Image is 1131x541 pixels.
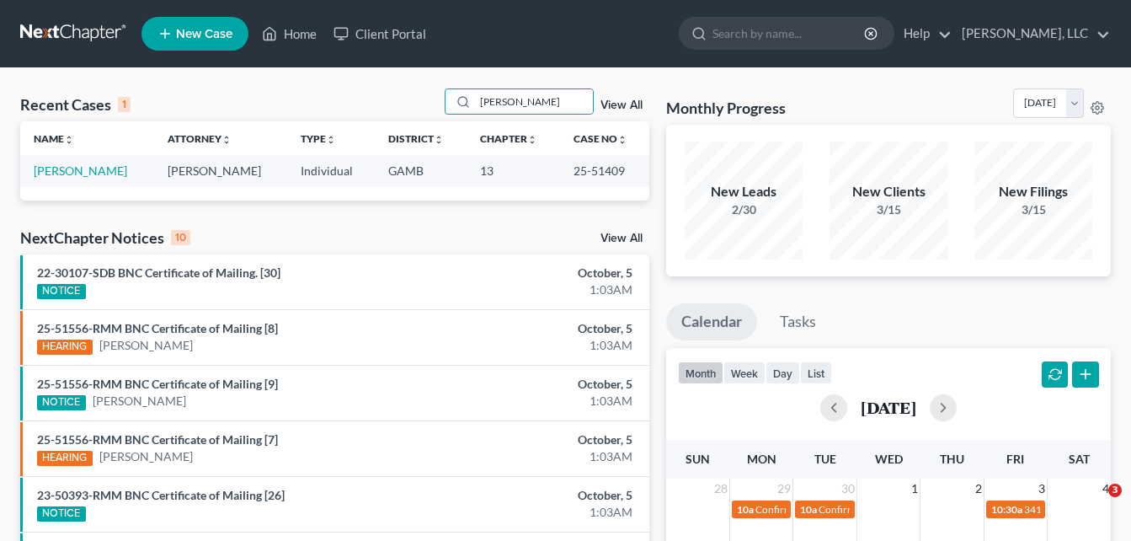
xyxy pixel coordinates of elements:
[800,503,817,516] span: 10a
[118,97,131,112] div: 1
[37,284,86,299] div: NOTICE
[840,479,856,499] span: 30
[475,89,593,114] input: Search by name...
[766,362,800,384] button: day
[685,182,803,201] div: New Leads
[712,18,867,49] input: Search by name...
[445,393,632,410] div: 1:03AM
[154,155,288,186] td: [PERSON_NAME]
[445,431,632,448] div: October, 5
[1037,479,1047,499] span: 3
[527,135,537,145] i: unfold_more
[287,155,375,186] td: Individual
[445,337,632,354] div: 1:03AM
[686,452,710,466] span: Sun
[600,99,643,111] a: View All
[253,19,325,49] a: Home
[221,135,232,145] i: unfold_more
[99,337,193,354] a: [PERSON_NAME]
[765,303,831,340] a: Tasks
[974,182,1092,201] div: New Filings
[375,155,467,186] td: GAMB
[445,281,632,298] div: 1:03AM
[1069,452,1090,466] span: Sat
[20,228,190,248] div: NextChapter Notices
[37,321,278,335] a: 25-51556-RMM BNC Certificate of Mailing [8]
[974,201,1092,218] div: 3/15
[168,132,232,145] a: Attorneyunfold_more
[34,132,74,145] a: Nameunfold_more
[940,452,964,466] span: Thu
[910,479,920,499] span: 1
[445,487,632,504] div: October, 5
[666,303,757,340] a: Calendar
[434,135,444,145] i: unfold_more
[37,506,86,522] div: NOTICE
[37,432,278,447] a: 25-51556-RMM BNC Certificate of Mailing [7]
[445,448,632,465] div: 1:03AM
[325,19,435,49] a: Client Portal
[445,265,632,281] div: October, 5
[953,19,1110,49] a: [PERSON_NAME], LLC
[1074,484,1114,524] iframe: Intercom live chat
[814,452,836,466] span: Tue
[830,182,947,201] div: New Clients
[37,451,93,466] div: HEARING
[666,98,786,118] h3: Monthly Progress
[723,362,766,384] button: week
[20,94,131,115] div: Recent Cases
[1108,484,1122,497] span: 3
[1101,479,1111,499] span: 4
[991,503,1022,516] span: 10:30a
[34,163,127,178] a: [PERSON_NAME]
[301,132,336,145] a: Typeunfold_more
[755,503,947,516] span: Confirmation hearing for [PERSON_NAME]
[737,503,754,516] span: 10a
[574,132,627,145] a: Case Nounfold_more
[99,448,193,465] a: [PERSON_NAME]
[560,155,649,186] td: 25-51409
[776,479,792,499] span: 29
[974,479,984,499] span: 2
[895,19,952,49] a: Help
[467,155,560,186] td: 13
[388,132,444,145] a: Districtunfold_more
[93,393,186,410] a: [PERSON_NAME]
[830,201,947,218] div: 3/15
[747,452,776,466] span: Mon
[37,488,285,502] a: 23-50393-RMM BNC Certificate of Mailing [26]
[712,479,729,499] span: 28
[37,265,280,280] a: 22-30107-SDB BNC Certificate of Mailing. [30]
[37,340,93,355] div: HEARING
[176,28,232,40] span: New Case
[37,377,278,391] a: 25-51556-RMM BNC Certificate of Mailing [9]
[600,233,643,244] a: View All
[861,399,916,416] h2: [DATE]
[617,135,627,145] i: unfold_more
[875,452,903,466] span: Wed
[445,320,632,337] div: October, 5
[37,395,86,410] div: NOTICE
[445,504,632,521] div: 1:03AM
[819,503,1010,516] span: Confirmation hearing for [PERSON_NAME]
[171,230,190,245] div: 10
[678,362,723,384] button: month
[326,135,336,145] i: unfold_more
[685,201,803,218] div: 2/30
[64,135,74,145] i: unfold_more
[480,132,537,145] a: Chapterunfold_more
[445,376,632,393] div: October, 5
[800,362,832,384] button: list
[1006,452,1024,466] span: Fri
